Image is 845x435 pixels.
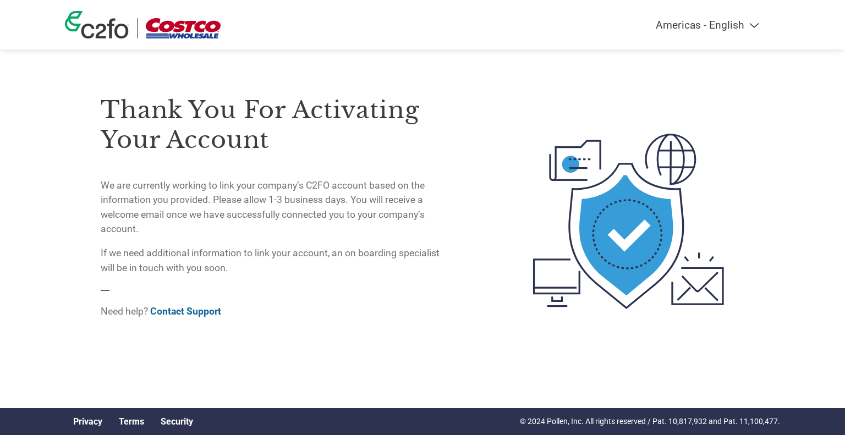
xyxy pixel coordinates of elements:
p: © 2024 Pollen, Inc. All rights reserved / Pat. 10,817,932 and Pat. 11,100,477. [520,416,780,427]
a: Contact Support [150,306,221,317]
a: Terms [119,416,144,427]
a: Privacy [73,416,102,427]
img: c2fo logo [65,11,129,38]
div: — [101,71,448,328]
img: Costco [146,18,221,38]
a: Security [161,416,193,427]
p: If we need additional information to link your account, an on boarding specialist will be in touc... [101,246,448,275]
h3: Thank you for activating your account [101,95,448,155]
p: Need help? [101,304,448,318]
p: We are currently working to link your company’s C2FO account based on the information you provide... [101,178,448,236]
img: activated [513,71,744,371]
